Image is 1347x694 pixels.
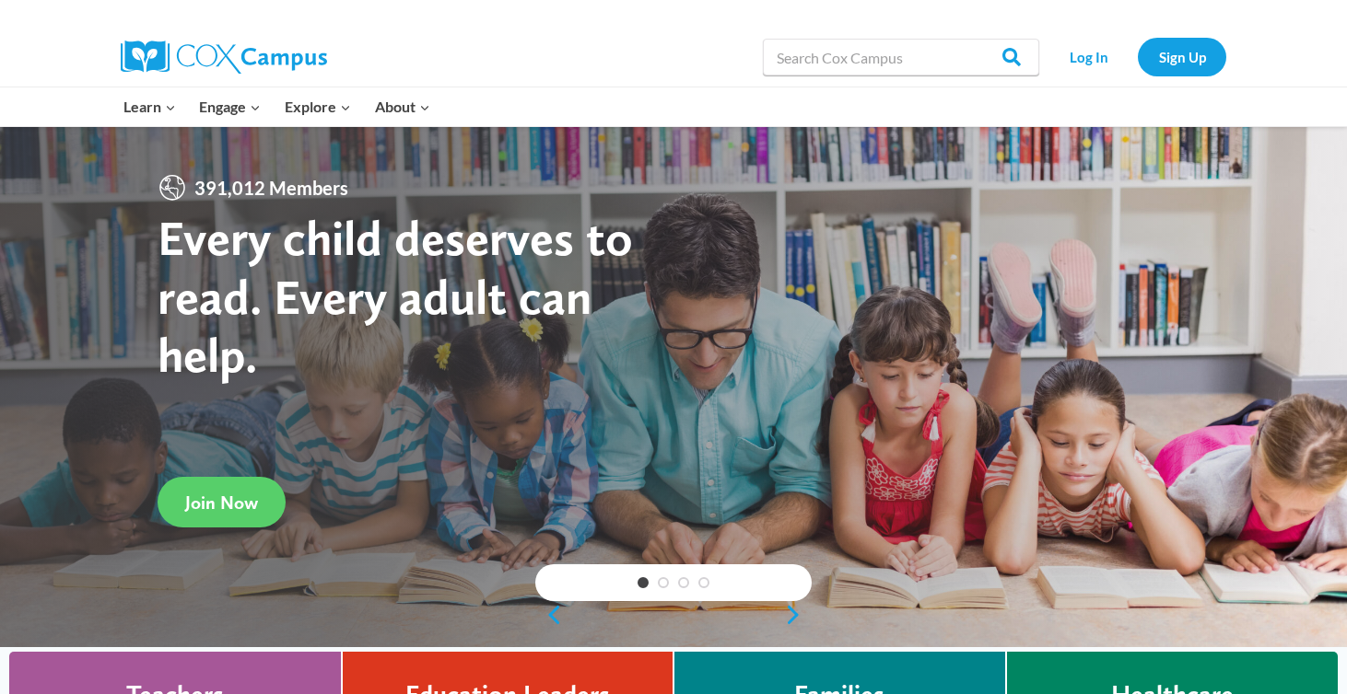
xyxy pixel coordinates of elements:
a: Sign Up [1138,38,1226,75]
div: content slider buttons [535,596,812,633]
a: 2 [658,577,669,588]
a: 4 [698,577,709,588]
span: About [375,95,430,119]
a: next [784,604,812,626]
nav: Secondary Navigation [1048,38,1226,75]
strong: Every child deserves to read. Every adult can help. [158,208,633,384]
span: Join Now [185,492,258,514]
span: Engage [199,95,261,119]
a: Log In [1048,38,1129,75]
span: 391,012 Members [187,173,356,202]
span: Explore [285,95,351,119]
input: Search Cox Campus [763,39,1039,75]
a: 3 [678,577,689,588]
nav: Primary Navigation [111,87,441,126]
a: 1 [638,577,649,588]
img: Cox Campus [121,40,327,74]
a: previous [535,604,563,626]
span: Learn [123,95,176,119]
a: Join Now [158,477,286,527]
